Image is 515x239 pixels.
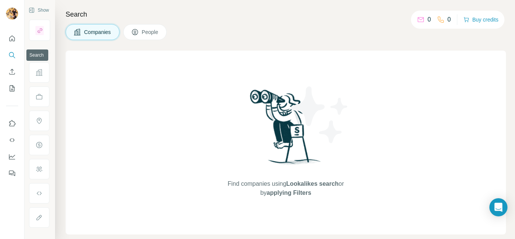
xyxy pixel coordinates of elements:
p: 0 [448,15,451,24]
h4: Search [66,9,506,20]
div: Open Intercom Messenger [489,198,507,216]
p: 0 [428,15,431,24]
button: My lists [6,82,18,95]
button: Show [23,5,54,16]
button: Search [6,48,18,62]
button: Enrich CSV [6,65,18,79]
button: Dashboard [6,150,18,163]
span: Lookalikes search [286,180,339,187]
img: Surfe Illustration - Woman searching with binoculars [247,88,325,172]
img: Avatar [6,8,18,20]
button: Feedback [6,167,18,180]
span: applying Filters [267,190,311,196]
button: Use Surfe on LinkedIn [6,117,18,130]
button: Buy credits [463,14,498,25]
span: People [142,28,159,36]
span: Companies [84,28,112,36]
button: Use Surfe API [6,133,18,147]
span: Find companies using or by [225,179,346,197]
button: Quick start [6,32,18,45]
img: Surfe Illustration - Stars [286,81,354,149]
